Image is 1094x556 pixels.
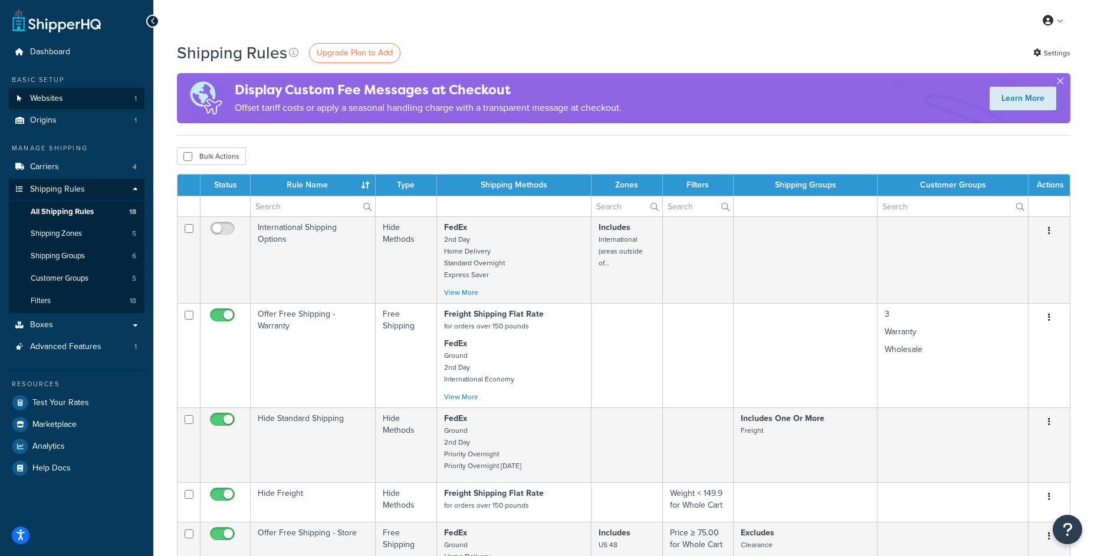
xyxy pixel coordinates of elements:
[134,94,137,104] span: 1
[251,196,375,216] input: Search
[31,207,94,217] span: All Shipping Rules
[1033,45,1070,61] a: Settings
[134,342,137,352] span: 1
[9,156,144,178] a: Carriers 4
[9,75,144,85] div: Basic Setup
[9,379,144,389] div: Resources
[132,274,136,284] span: 5
[251,482,376,522] td: Hide Freight
[9,201,144,223] a: All Shipping Rules 18
[663,196,733,216] input: Search
[130,296,136,306] span: 18
[30,342,101,352] span: Advanced Features
[444,234,505,280] small: 2nd Day Home Delivery Standard Overnight Express Saver
[32,463,71,473] span: Help Docs
[30,47,70,57] span: Dashboard
[9,201,144,223] li: All Shipping Rules
[9,179,144,200] a: Shipping Rules
[9,414,144,435] a: Marketplace
[599,234,643,268] small: International (areas outside of...
[31,274,88,284] span: Customer Groups
[9,290,144,312] a: Filters 18
[444,487,544,499] strong: Freight Shipping Flat Rate
[134,116,137,126] span: 1
[9,156,144,178] li: Carriers
[251,407,376,482] td: Hide Standard Shipping
[592,175,663,196] th: Zones
[9,458,144,479] a: Help Docs
[12,9,101,32] a: ShipperHQ Home
[741,539,773,550] small: Clearance
[741,412,824,425] strong: Includes One Or More
[32,442,65,452] span: Analytics
[444,391,478,402] a: View More
[9,110,144,131] a: Origins 1
[885,326,1021,338] p: Warranty
[9,336,144,358] a: Advanced Features 1
[663,482,734,522] td: Weight < 149.9 for Whole Cart
[32,420,77,430] span: Marketplace
[9,143,144,153] div: Manage Shipping
[878,303,1029,407] td: 3
[201,175,251,196] th: Status
[663,175,734,196] th: Filters
[309,43,400,63] a: Upgrade Plan to Add
[376,482,437,522] td: Hide Methods
[9,314,144,336] a: Boxes
[235,100,622,116] p: Offset tariff costs or apply a seasonal handling charge with a transparent message at checkout.
[734,175,878,196] th: Shipping Groups
[9,179,144,313] li: Shipping Rules
[9,336,144,358] li: Advanced Features
[9,110,144,131] li: Origins
[9,392,144,413] a: Test Your Rates
[376,407,437,482] td: Hide Methods
[444,412,467,425] strong: FedEx
[376,216,437,303] td: Hide Methods
[9,290,144,312] li: Filters
[31,229,82,239] span: Shipping Zones
[9,223,144,245] a: Shipping Zones 5
[741,527,774,539] strong: Excludes
[30,116,57,126] span: Origins
[9,41,144,63] li: Dashboard
[9,88,144,110] li: Websites
[132,229,136,239] span: 5
[444,500,529,511] small: for orders over 150 pounds
[990,87,1056,110] a: Learn More
[177,41,287,64] h1: Shipping Rules
[177,73,235,123] img: duties-banner-06bc72dcb5fe05cb3f9472aba00be2ae8eb53ab6f0d8bb03d382ba314ac3c341.png
[444,287,478,298] a: View More
[317,47,393,59] span: Upgrade Plan to Add
[444,425,521,471] small: Ground 2nd Day Priority Overnight Priority Overnight [DATE]
[444,337,467,350] strong: FedEx
[437,175,592,196] th: Shipping Methods
[444,350,514,384] small: Ground 2nd Day International Economy
[599,221,630,233] strong: Includes
[444,321,529,331] small: for orders over 150 pounds
[1029,175,1070,196] th: Actions
[9,245,144,267] li: Shipping Groups
[30,320,53,330] span: Boxes
[9,223,144,245] li: Shipping Zones
[30,185,85,195] span: Shipping Rules
[444,308,544,320] strong: Freight Shipping Flat Rate
[9,436,144,457] a: Analytics
[9,268,144,289] a: Customer Groups 5
[251,175,376,196] th: Rule Name : activate to sort column ascending
[599,539,617,550] small: US 48
[592,196,662,216] input: Search
[741,425,763,436] small: Freight
[31,251,85,261] span: Shipping Groups
[30,94,63,104] span: Websites
[376,175,437,196] th: Type
[9,268,144,289] li: Customer Groups
[9,88,144,110] a: Websites 1
[251,216,376,303] td: International Shipping Options
[885,344,1021,356] p: Wholesale
[878,175,1029,196] th: Customer Groups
